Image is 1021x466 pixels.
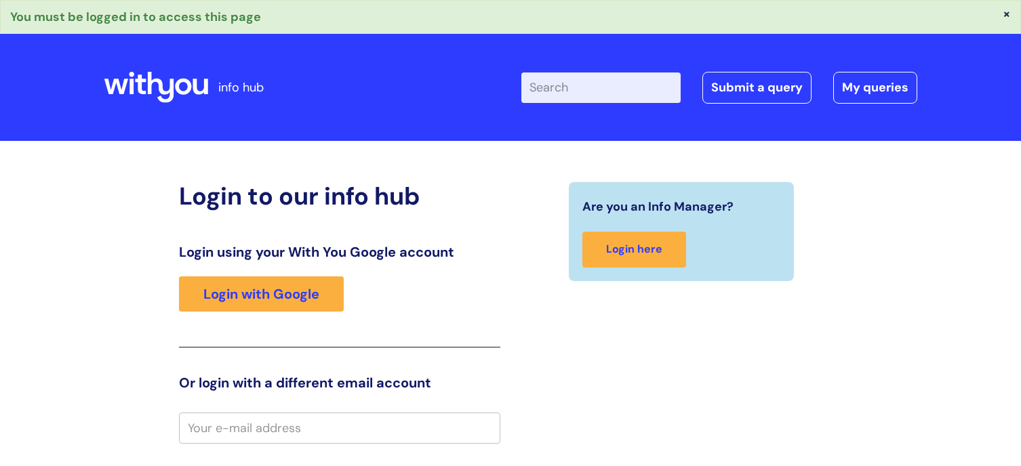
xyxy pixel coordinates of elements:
h3: Login using your With You Google account [179,244,500,260]
button: × [1003,7,1011,20]
a: My queries [833,72,917,103]
p: info hub [218,77,264,98]
span: Are you an Info Manager? [582,196,734,217]
input: Your e-mail address [179,412,500,444]
a: Login here [582,232,686,268]
a: Submit a query [702,72,812,103]
input: Search [521,72,681,102]
h3: Or login with a different email account [179,375,500,391]
h2: Login to our info hub [179,182,500,211]
a: Login with Google [179,276,344,312]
